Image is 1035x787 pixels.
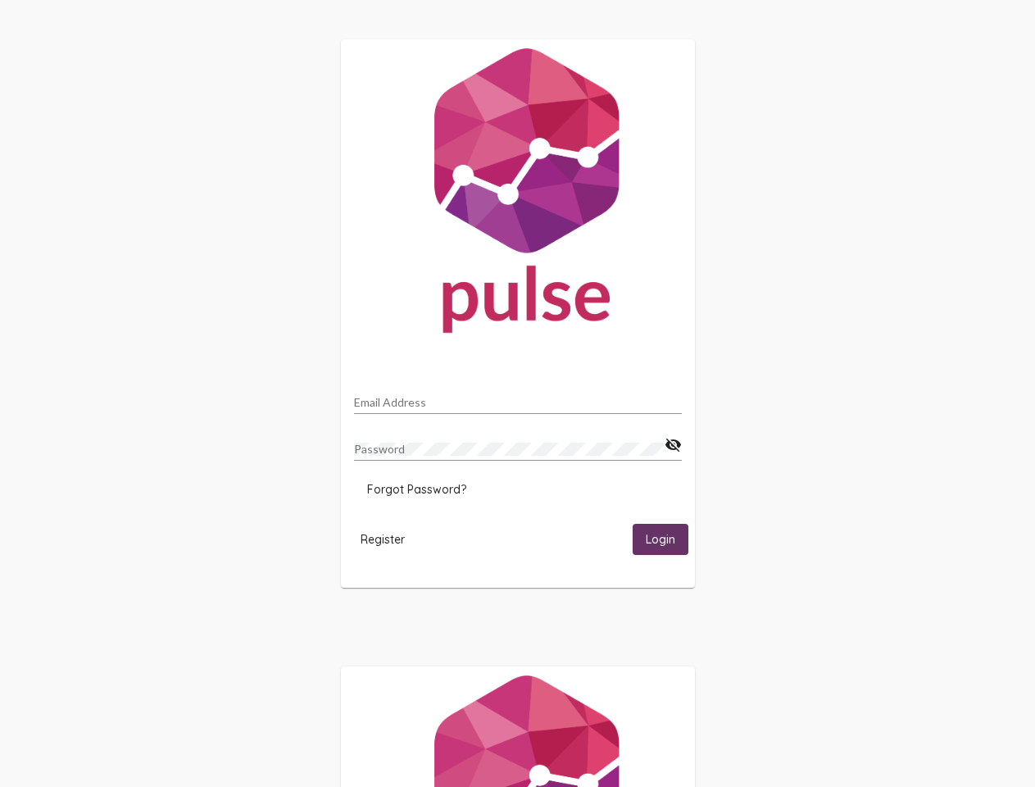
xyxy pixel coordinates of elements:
mat-icon: visibility_off [665,435,682,455]
img: Pulse For Good Logo [341,39,695,349]
button: Login [633,524,688,554]
button: Register [347,524,418,554]
span: Login [646,533,675,548]
span: Register [361,532,405,547]
button: Forgot Password? [354,475,479,504]
span: Forgot Password? [367,482,466,497]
